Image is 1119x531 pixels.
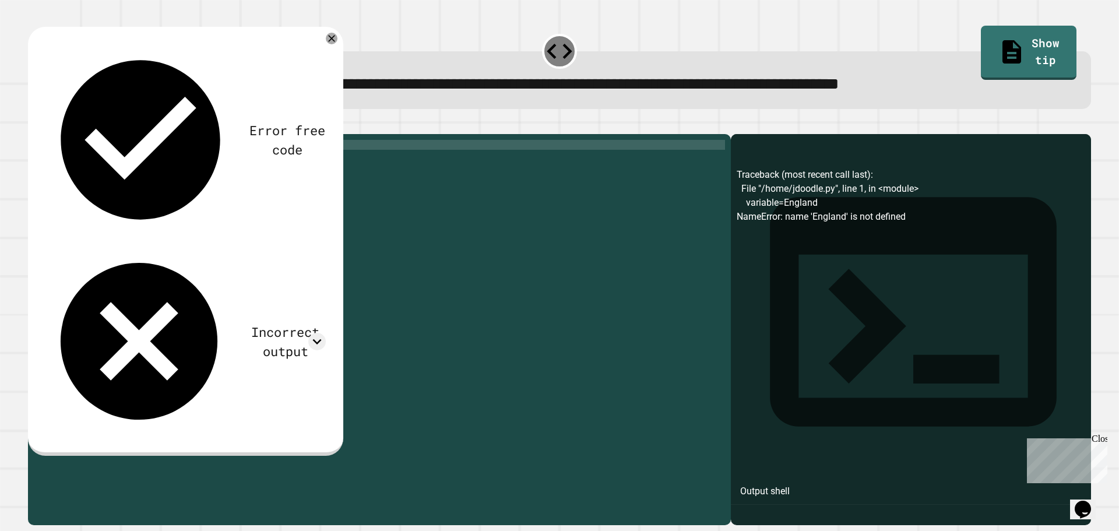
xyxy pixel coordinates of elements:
div: Traceback (most recent call last): File "/home/jdoodle.py", line 1, in <module> variable=England ... [737,168,1085,525]
div: Error free code [248,121,326,159]
div: Chat with us now!Close [5,5,80,74]
iframe: chat widget [1070,484,1107,519]
a: Show tip [981,26,1076,79]
div: Incorrect output [245,322,326,361]
iframe: chat widget [1022,434,1107,483]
